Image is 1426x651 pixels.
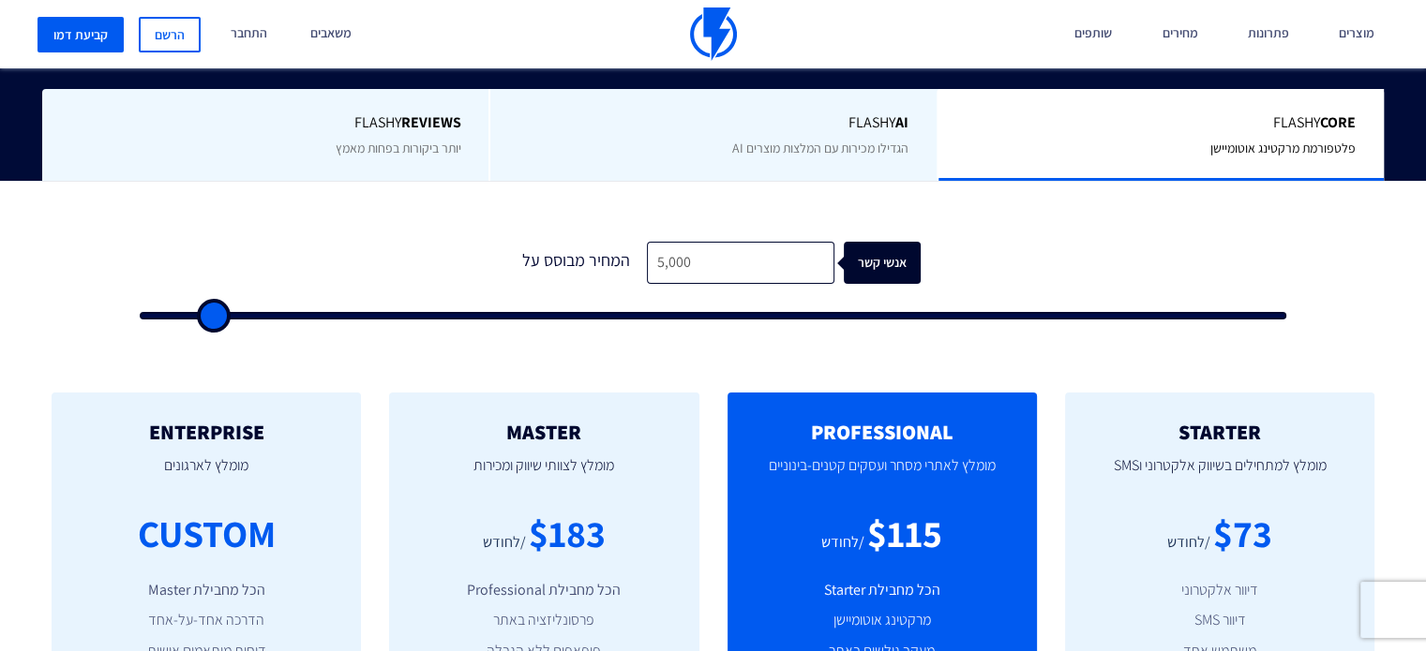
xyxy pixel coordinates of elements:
[756,610,1009,631] li: מרקטינג אוטומיישן
[1210,140,1356,156] span: פלטפורמת מרקטינג אוטומיישן
[80,580,333,601] li: הכל מחבילת Master
[335,140,460,156] span: יותר ביקורות בפחות מאמץ
[80,610,333,631] li: הדרכה אחד-על-אחד
[967,112,1356,134] span: Flashy
[483,532,526,554] div: /לחודש
[1093,443,1346,507] p: מומלץ למתחילים בשיווק אלקטרוני וSMS
[1093,610,1346,631] li: דיוור SMS
[139,17,201,52] a: הרשם
[867,507,942,560] div: $115
[895,112,908,132] b: AI
[518,112,908,134] span: Flashy
[80,443,333,507] p: מומלץ לארגונים
[138,507,276,560] div: CUSTOM
[70,112,461,134] span: Flashy
[756,580,1009,601] li: הכל מחבילת Starter
[38,17,124,52] a: קביעת דמו
[417,443,670,507] p: מומלץ לצוותי שיווק ומכירות
[1093,580,1346,601] li: דיוור אלקטרוני
[1213,507,1272,560] div: $73
[756,421,1009,443] h2: PROFESSIONAL
[417,421,670,443] h2: MASTER
[732,140,908,156] span: הגדילו מכירות עם המלצות מוצרים AI
[80,421,333,443] h2: ENTERPRISE
[863,242,940,284] div: אנשי קשר
[506,242,647,284] div: המחיר מבוסס על
[400,112,460,132] b: REVIEWS
[756,443,1009,507] p: מומלץ לאתרי מסחר ועסקים קטנים-בינוניים
[1320,112,1356,132] b: Core
[529,507,606,560] div: $183
[821,532,864,554] div: /לחודש
[1093,421,1346,443] h2: STARTER
[417,610,670,631] li: פרסונליזציה באתר
[417,580,670,601] li: הכל מחבילת Professional
[1167,532,1210,554] div: /לחודש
